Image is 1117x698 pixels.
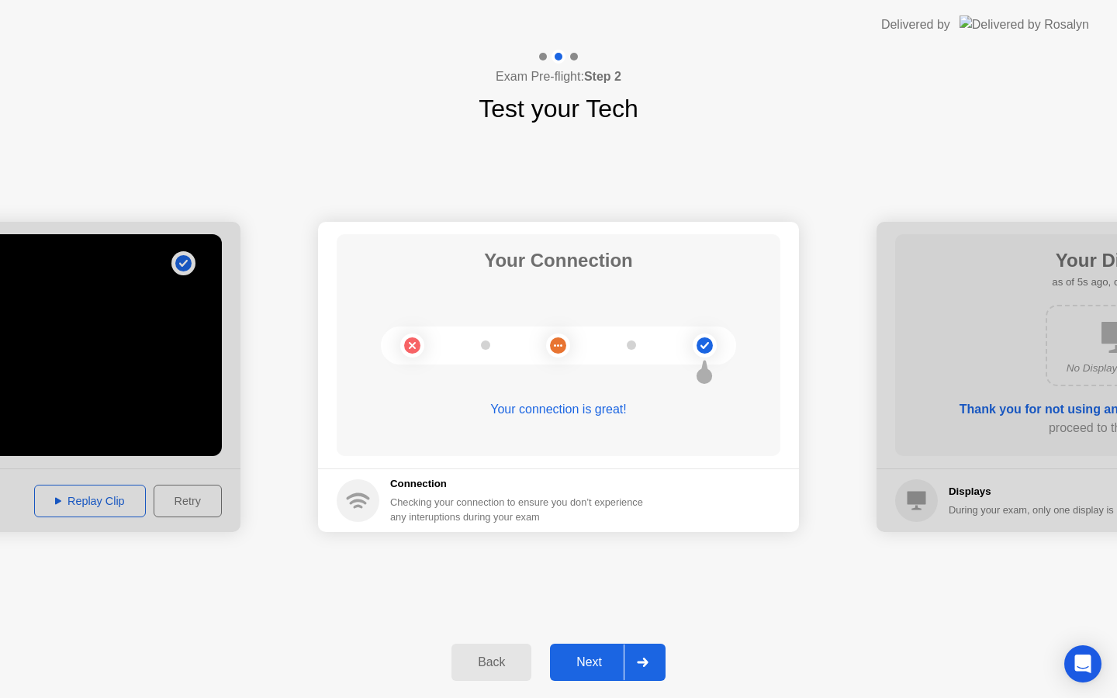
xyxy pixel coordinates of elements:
[881,16,950,34] div: Delivered by
[484,247,633,275] h1: Your Connection
[479,90,638,127] h1: Test your Tech
[555,655,624,669] div: Next
[451,644,531,681] button: Back
[337,400,780,419] div: Your connection is great!
[1064,645,1101,682] div: Open Intercom Messenger
[550,644,666,681] button: Next
[390,495,652,524] div: Checking your connection to ensure you don’t experience any interuptions during your exam
[456,655,527,669] div: Back
[960,16,1089,33] img: Delivered by Rosalyn
[496,67,621,86] h4: Exam Pre-flight:
[584,70,621,83] b: Step 2
[390,476,652,492] h5: Connection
